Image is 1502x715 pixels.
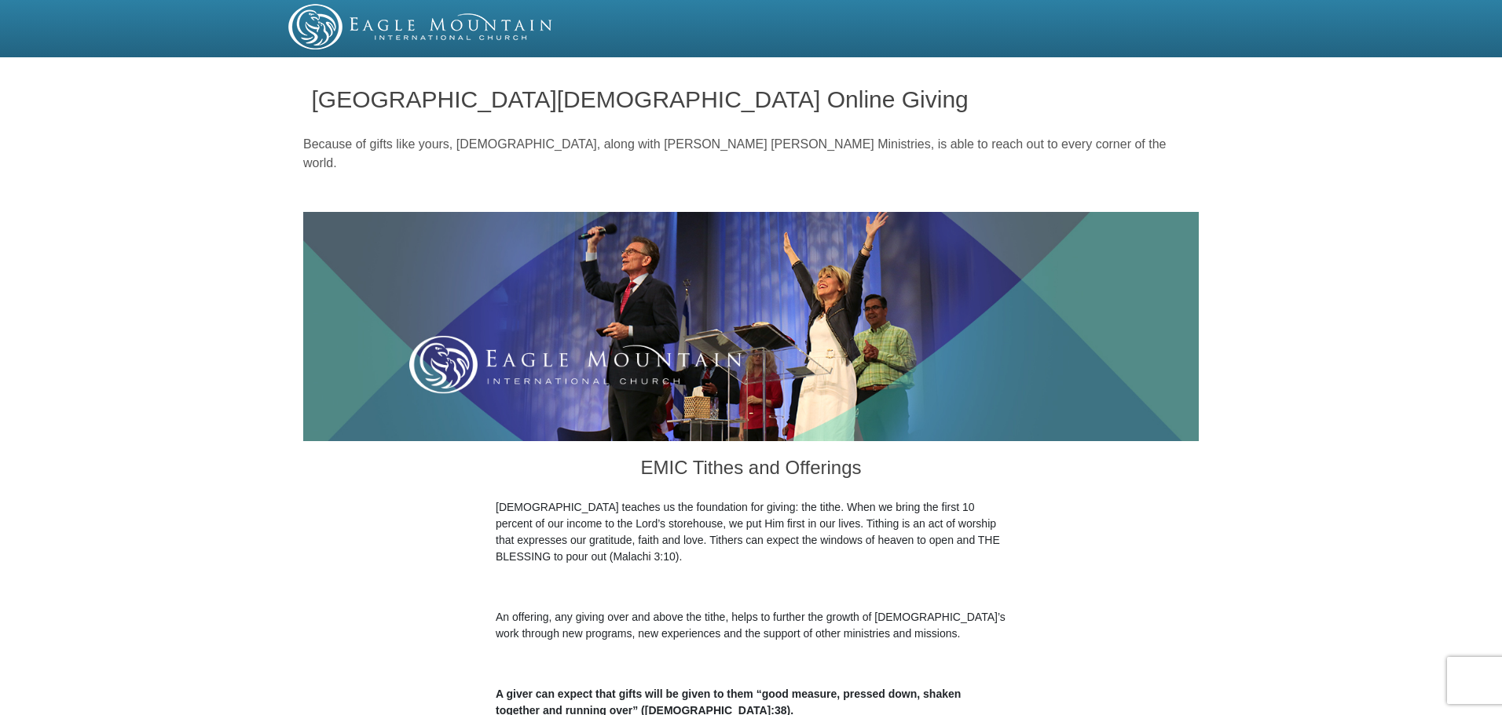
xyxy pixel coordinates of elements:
p: An offering, any giving over and above the tithe, helps to further the growth of [DEMOGRAPHIC_DAT... [496,609,1006,642]
img: EMIC [288,4,554,49]
p: [DEMOGRAPHIC_DATA] teaches us the foundation for giving: the tithe. When we bring the first 10 pe... [496,499,1006,565]
h1: [GEOGRAPHIC_DATA][DEMOGRAPHIC_DATA] Online Giving [312,86,1191,112]
h3: EMIC Tithes and Offerings [496,441,1006,499]
p: Because of gifts like yours, [DEMOGRAPHIC_DATA], along with [PERSON_NAME] [PERSON_NAME] Ministrie... [303,135,1199,173]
